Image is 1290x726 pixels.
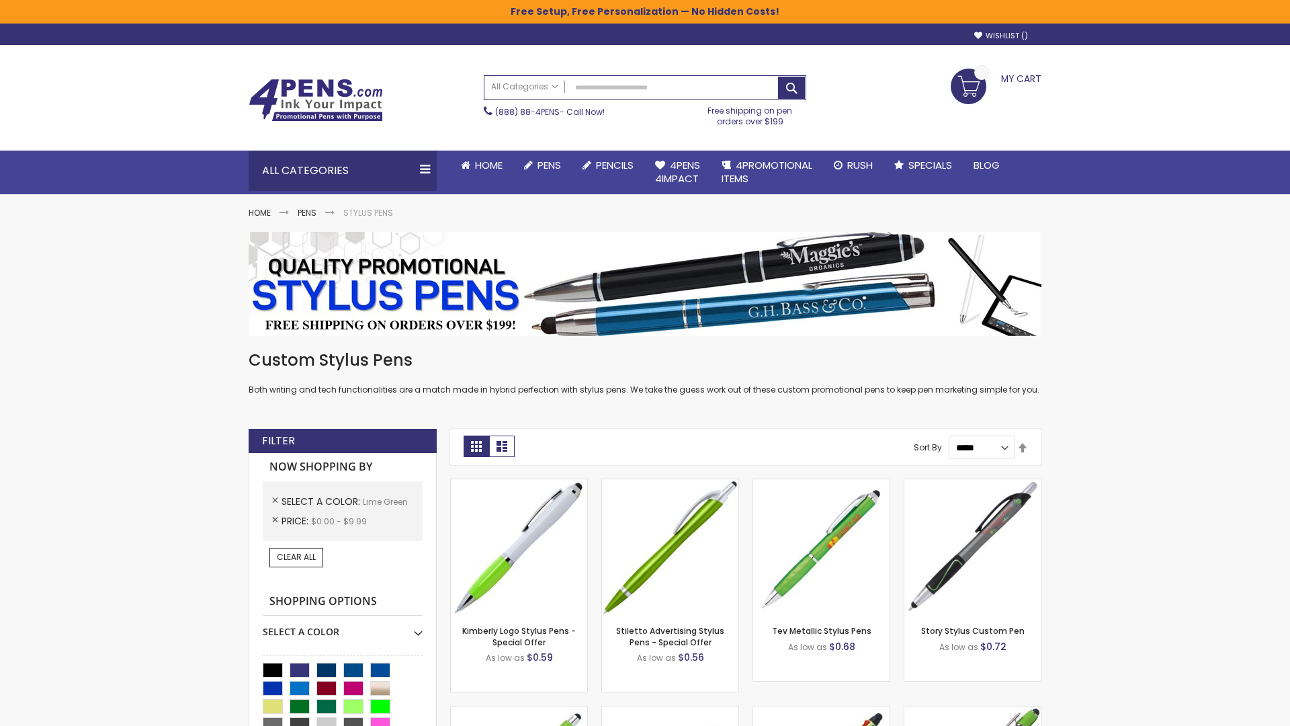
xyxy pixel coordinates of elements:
[537,158,561,172] span: Pens
[451,479,587,616] img: Kimberly Logo Stylus Pens-Lime Green
[282,495,363,508] span: Select A Color
[262,434,295,448] strong: Filter
[884,151,963,180] a: Specials
[513,151,572,180] a: Pens
[616,625,724,647] a: Stiletto Advertising Stylus Pens - Special Offer
[450,151,513,180] a: Home
[974,31,1028,41] a: Wishlist
[282,514,311,528] span: Price
[363,496,408,508] span: Lime Green
[249,207,271,218] a: Home
[678,651,704,664] span: $0.56
[694,100,807,127] div: Free shipping on pen orders over $199
[711,151,823,194] a: 4PROMOTIONALITEMS
[753,479,890,616] img: Tev Metallic Stylus Pens-Lime Green
[495,106,560,118] a: (888) 88-4PENS
[527,651,553,664] span: $0.59
[572,151,644,180] a: Pencils
[484,76,565,98] a: All Categories
[249,350,1041,371] h1: Custom Stylus Pens
[904,706,1041,717] a: 4P-MS8B-Lime Green
[486,652,525,663] span: As low as
[655,158,700,186] span: 4Pens 4impact
[451,479,587,490] a: Kimberly Logo Stylus Pens-Lime Green
[788,641,827,653] span: As low as
[908,158,952,172] span: Specials
[263,588,423,616] strong: Shopping Options
[974,158,1000,172] span: Blog
[904,479,1041,616] img: Story Stylus Custom Pen-Lime Green
[847,158,873,172] span: Rush
[491,81,558,92] span: All Categories
[263,616,423,639] div: Select A Color
[772,625,871,637] a: Tev Metallic Stylus Pens
[277,551,316,563] span: Clear All
[753,706,890,717] a: Orbitor 4 Color Assorted Ink Metallic Stylus Pens-Lime Green
[249,151,437,191] div: All Categories
[343,207,393,218] strong: Stylus Pens
[823,151,884,180] a: Rush
[914,442,942,453] label: Sort By
[939,641,978,653] span: As low as
[904,479,1041,490] a: Story Stylus Custom Pen-Lime Green
[495,106,605,118] span: - Call Now!
[263,453,423,481] strong: Now Shopping by
[269,548,323,567] a: Clear All
[753,479,890,490] a: Tev Metallic Stylus Pens-Lime Green
[475,158,503,172] span: Home
[298,207,316,218] a: Pens
[921,625,1025,637] a: Story Stylus Custom Pen
[249,232,1041,336] img: Stylus Pens
[249,79,383,122] img: 4Pens Custom Pens and Promotional Products
[451,706,587,717] a: Pearl Element Stylus Pens-Lime Green
[311,516,367,527] span: $0.00 - $9.99
[602,479,738,490] a: Stiletto Advertising Stylus Pens-Lime Green
[464,436,489,457] strong: Grid
[462,625,576,647] a: Kimberly Logo Stylus Pens - Special Offer
[637,652,676,663] span: As low as
[602,479,738,616] img: Stiletto Advertising Stylus Pens-Lime Green
[602,706,738,717] a: Cyber Stylus 0.7mm Fine Point Gel Grip Pen-Lime Green
[980,640,1006,653] span: $0.72
[829,640,855,653] span: $0.68
[249,350,1041,396] div: Both writing and tech functionalities are a match made in hybrid perfection with stylus pens. We ...
[644,151,711,194] a: 4Pens4impact
[722,158,812,186] span: 4PROMOTIONAL ITEMS
[963,151,1010,180] a: Blog
[596,158,634,172] span: Pencils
